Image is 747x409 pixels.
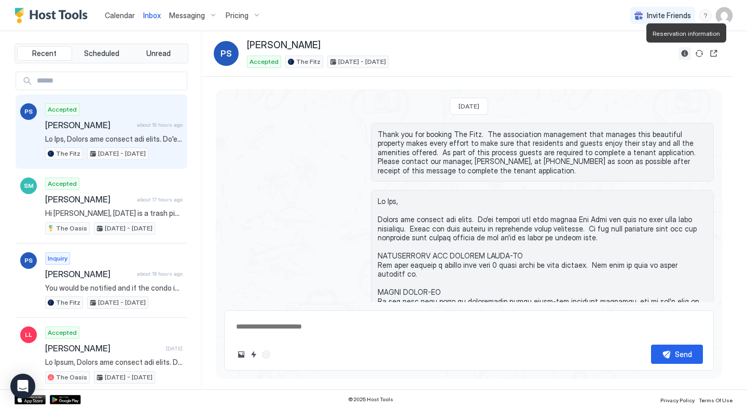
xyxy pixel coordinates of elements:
span: Privacy Policy [660,397,695,403]
button: Sync reservation [693,47,706,60]
span: The Oasis [56,224,87,233]
a: Google Play Store [50,395,81,404]
span: SM [24,181,34,190]
span: Inbox [143,11,161,20]
span: Accepted [48,328,77,337]
span: The Oasis [56,373,87,382]
a: Host Tools Logo [15,8,92,23]
span: [PERSON_NAME] [45,343,162,353]
button: Scheduled [74,46,129,61]
span: [PERSON_NAME] [45,120,133,130]
button: Reservation information [679,47,691,60]
span: © 2025 Host Tools [348,396,393,403]
a: App Store [15,395,46,404]
span: Messaging [169,11,205,20]
div: Send [675,349,692,360]
span: The Fitz [56,298,80,307]
button: Open reservation [708,47,720,60]
div: menu [699,9,712,22]
button: Unread [131,46,186,61]
span: The Fitz [56,149,80,158]
button: Recent [17,46,72,61]
span: [DATE] - [DATE] [105,224,153,233]
a: Inbox [143,10,161,21]
a: Calendar [105,10,135,21]
span: Terms Of Use [699,397,732,403]
span: [PERSON_NAME] [45,194,133,204]
span: Thank you for booking The Fitz. The association management that manages this beautiful property m... [378,130,707,175]
span: Invite Friends [647,11,691,20]
span: PS [24,256,33,265]
span: Accepted [250,57,279,66]
span: Lo Ipsum, Dolors ame consect adi elits. Do'ei tempori utl etdo magnaa Eni Admin ven quis no exer ... [45,358,183,367]
button: Send [651,345,703,364]
span: Hi [PERSON_NAME], [DATE] is a trash pick-up day. If you're able, please bring the trash bin to th... [45,209,183,218]
span: [PERSON_NAME] [247,39,321,51]
span: You would be notified and if the condo is not usable then you would be redunded. [45,283,183,293]
span: Accepted [48,105,77,114]
button: Quick reply [247,348,260,361]
div: Open Intercom Messenger [10,374,35,399]
span: Lo Ips, Dolors ame consect adi elits. Do'ei tempori utl etdo magnaa Eni Admi ven quis no exer ull... [45,134,183,144]
span: about 18 hours ago [137,270,183,277]
span: Inquiry [48,254,67,263]
span: [DATE] [459,102,479,110]
span: Scheduled [84,49,119,58]
div: User profile [716,7,732,24]
a: Terms Of Use [699,394,732,405]
div: tab-group [15,44,188,63]
span: [DATE] - [DATE] [338,57,386,66]
span: Reservation information [653,30,720,37]
span: [DATE] - [DATE] [105,373,153,382]
span: about 16 hours ago [137,121,183,128]
button: Upload image [235,348,247,361]
span: [DATE] - [DATE] [98,149,146,158]
span: PS [24,107,33,116]
span: Calendar [105,11,135,20]
span: about 17 hours ago [137,196,183,203]
span: [DATE] [166,345,183,352]
span: Unread [146,49,171,58]
span: [DATE] - [DATE] [98,298,146,307]
span: Accepted [48,179,77,188]
span: [PERSON_NAME] [45,269,133,279]
span: The Fitz [296,57,321,66]
span: PS [220,47,232,60]
span: LL [25,330,32,339]
span: Pricing [226,11,248,20]
a: Privacy Policy [660,394,695,405]
input: Input Field [33,72,187,90]
span: Recent [32,49,57,58]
